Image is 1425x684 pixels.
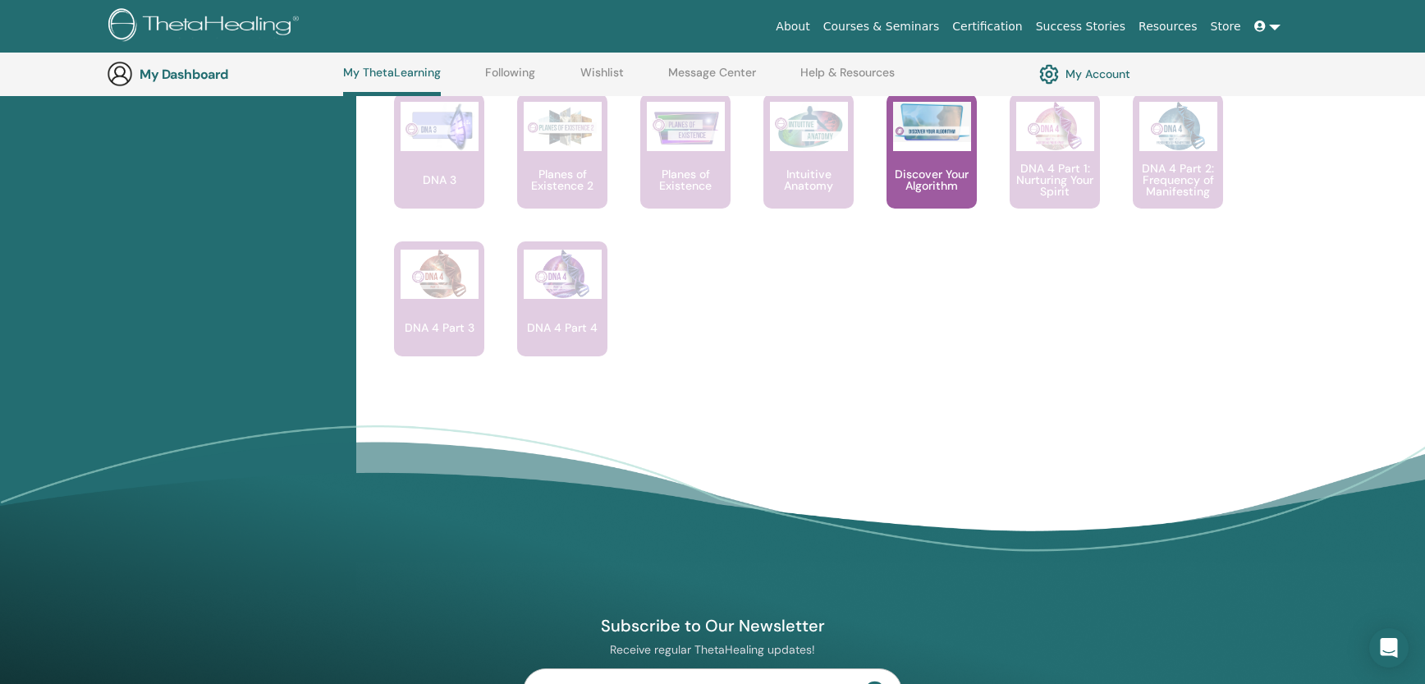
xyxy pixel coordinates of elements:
[517,241,607,389] a: DNA 4 Part 4 DNA 4 Part 4
[517,168,607,191] p: Planes of Existence 2
[668,66,756,92] a: Message Center
[1016,102,1094,151] img: DNA 4 Part 1: Nurturing Your Spirit
[394,94,484,241] a: DNA 3 DNA 3
[640,168,731,191] p: Planes of Existence
[524,250,602,299] img: DNA 4 Part 4
[640,94,731,241] a: Planes of Existence Planes of Existence
[401,250,479,299] img: DNA 4 Part 3
[1010,94,1100,241] a: DNA 4 Part 1: Nurturing Your Spirit DNA 4 Part 1: Nurturing Your Spirit
[524,102,602,151] img: Planes of Existence 2
[517,94,607,241] a: Planes of Existence 2 Planes of Existence 2
[647,102,725,151] img: Planes of Existence
[1132,11,1204,42] a: Resources
[343,66,441,96] a: My ThetaLearning
[1133,94,1223,241] a: DNA 4 Part 2: Frequency of Manifesting DNA 4 Part 2: Frequency of Manifesting
[800,66,895,92] a: Help & Resources
[107,61,133,87] img: generic-user-icon.jpg
[946,11,1029,42] a: Certification
[1133,163,1223,197] p: DNA 4 Part 2: Frequency of Manifesting
[416,174,463,186] p: DNA 3
[770,102,848,151] img: Intuitive Anatomy
[763,94,854,241] a: Intuitive Anatomy Intuitive Anatomy
[887,94,977,241] a: Find your own Unique Algorithm Discover Your Algorithm Discover Your Algorithm
[817,11,946,42] a: Courses & Seminars
[893,102,971,142] img: Discover Your Algorithm
[1029,11,1132,42] a: Success Stories
[520,322,604,333] p: DNA 4 Part 4
[1369,628,1409,668] div: Open Intercom Messenger
[1039,60,1130,88] a: My Account
[887,168,977,191] p: Discover Your Algorithm
[398,322,481,333] p: DNA 4 Part 3
[108,8,305,45] img: logo.png
[580,66,624,92] a: Wishlist
[523,642,902,657] p: Receive regular ThetaHealing updates!
[140,67,304,82] h3: My Dashboard
[401,102,479,151] img: DNA 3
[1204,11,1248,42] a: Store
[1039,60,1059,88] img: cog.svg
[1010,163,1100,197] p: DNA 4 Part 1: Nurturing Your Spirit
[485,66,535,92] a: Following
[394,241,484,389] a: DNA 4 Part 3 DNA 4 Part 3
[1139,102,1217,151] img: DNA 4 Part 2: Frequency of Manifesting
[769,11,816,42] a: About
[763,168,854,191] p: Intuitive Anatomy
[523,615,902,636] h4: Subscribe to Our Newsletter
